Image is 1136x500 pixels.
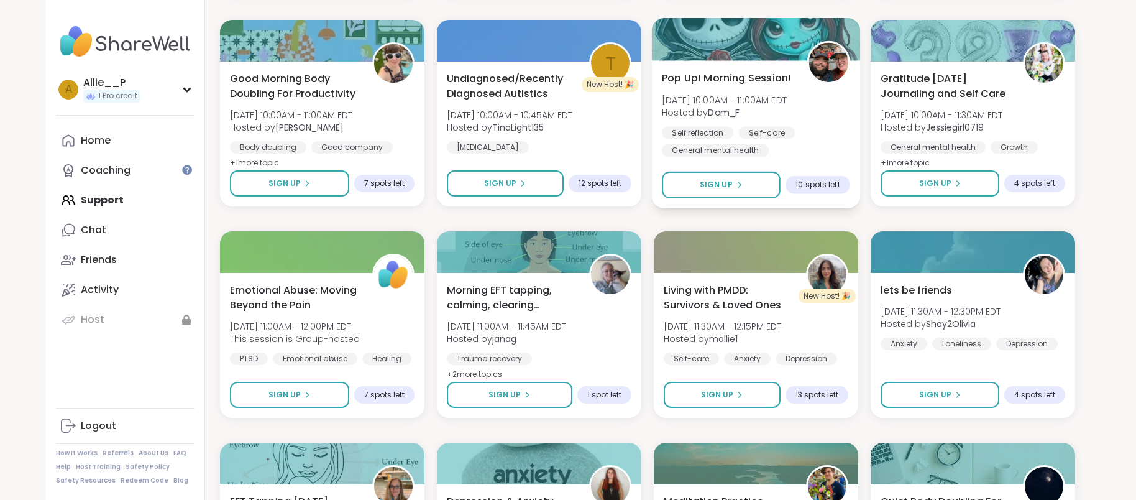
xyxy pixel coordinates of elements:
b: janag [492,333,516,345]
span: [DATE] 10:00AM - 11:00AM EDT [230,109,352,121]
div: Trauma recovery [447,353,532,365]
span: Gratitude [DATE] Journaling and Self Care [881,72,1009,101]
span: Undiagnosed/Recently Diagnosed Autistics [447,72,575,101]
span: Good Morning Body Doubling For Productivity [230,72,359,101]
div: Friends [81,253,117,267]
span: [DATE] 11:30AM - 12:30PM EDT [881,305,1001,318]
div: [MEDICAL_DATA] [447,141,529,154]
span: Living with PMDD: Survivors & Loved Ones [664,283,792,313]
span: Hosted by [447,121,572,134]
span: Hosted by [664,333,781,345]
span: Sign Up [268,178,301,189]
span: Sign Up [488,389,521,400]
span: A [65,81,72,98]
div: New Host! 🎉 [799,289,856,303]
div: Allie__P [83,76,140,90]
b: mollie1 [709,333,738,345]
div: Emotional abuse [273,353,357,365]
div: Depression [776,353,837,365]
span: T [605,49,616,78]
span: lets be friends [881,283,952,298]
div: Healing [362,353,411,365]
a: Safety Policy [126,463,170,471]
a: Chat [56,215,195,245]
div: Self-care [738,126,795,139]
span: Hosted by [881,318,1001,330]
div: Coaching [81,164,131,177]
div: Chat [81,223,106,237]
span: 1 spot left [587,390,621,400]
div: Anxiety [724,353,771,365]
span: [DATE] 11:00AM - 12:00PM EDT [230,320,360,333]
b: TinaLight135 [492,121,544,134]
button: Sign Up [230,170,349,197]
img: Jessiegirl0719 [1025,44,1063,83]
button: Sign Up [664,382,781,408]
a: Safety Resources [56,476,116,485]
div: New Host! 🎉 [582,77,639,92]
a: How It Works [56,449,98,458]
div: Self reflection [662,126,733,139]
span: [DATE] 10:00AM - 10:45AM EDT [447,109,572,121]
img: mollie1 [808,256,846,294]
div: Host [81,313,104,326]
img: janag [591,256,630,294]
span: Morning EFT tapping, calming, clearing exercises [447,283,575,313]
button: Sign Up [881,382,999,408]
a: Redeem Code [121,476,168,485]
div: Logout [81,419,116,433]
div: Good company [311,141,393,154]
a: Coaching [56,155,195,185]
div: Depression [996,338,1058,350]
a: Help [56,463,71,471]
span: Hosted by [230,121,352,134]
button: Sign Up [230,382,349,408]
a: Friends [56,245,195,275]
span: Hosted by [447,333,566,345]
span: Sign Up [919,178,951,189]
div: Loneliness [932,338,991,350]
div: PTSD [230,353,268,365]
a: Activity [56,275,195,305]
span: Emotional Abuse: Moving Beyond the Pain [230,283,359,313]
span: [DATE] 10:00AM - 11:30AM EDT [881,109,1002,121]
img: ShareWell Nav Logo [56,20,195,63]
span: Sign Up [701,389,733,400]
div: Anxiety [881,338,927,350]
div: Home [81,134,111,147]
span: 4 spots left [1014,390,1055,400]
img: Shay2Olivia [1025,256,1063,294]
div: Body doubling [230,141,306,154]
button: Sign Up [881,170,999,197]
b: Shay2Olivia [926,318,976,330]
b: [PERSON_NAME] [275,121,344,134]
img: Dom_F [809,43,848,82]
button: Sign Up [447,382,572,408]
img: ShareWell [374,256,413,294]
a: Blog [173,476,188,485]
a: About Us [139,449,168,458]
span: Sign Up [268,389,301,400]
span: Pop Up! Morning Session! [662,70,791,85]
div: Growth [991,141,1038,154]
a: Logout [56,411,195,441]
span: Hosted by [881,121,1002,134]
span: 10 spots left [795,180,840,190]
div: General mental health [881,141,986,154]
span: 13 spots left [795,390,838,400]
span: 4 spots left [1014,178,1055,188]
span: 7 spots left [364,390,405,400]
button: Sign Up [447,170,564,197]
span: 12 spots left [579,178,621,188]
img: Adrienne_QueenOfTheDawn [374,44,413,83]
div: General mental health [662,144,769,157]
a: Home [56,126,195,155]
span: Sign Up [700,179,733,190]
a: FAQ [173,449,186,458]
b: Dom_F [708,106,740,119]
a: Referrals [103,449,134,458]
div: Self-care [664,353,719,365]
span: 1 Pro credit [98,91,137,101]
iframe: Spotlight [182,165,192,175]
a: Host [56,305,195,335]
